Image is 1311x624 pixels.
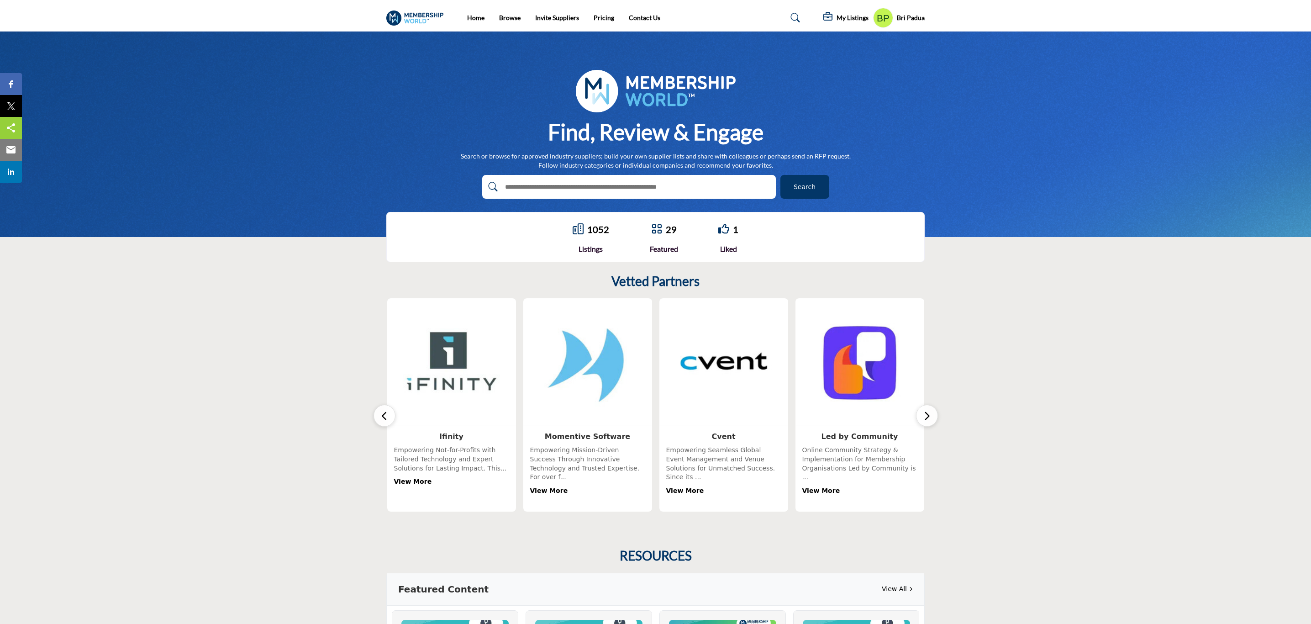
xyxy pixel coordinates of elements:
[587,224,609,235] a: 1052
[576,70,736,112] img: image
[629,14,660,21] a: Contact Us
[718,243,738,254] div: Liked
[594,14,614,21] a: Pricing
[666,305,781,420] img: Cvent
[650,243,678,254] div: Featured
[897,13,925,22] h5: Bri Padua
[611,274,700,289] h2: Vetted Partners
[394,446,509,505] div: Empowering Not-for-Profits with Tailored Technology and Expert Solutions for Lasting Impact. This...
[651,223,662,236] a: Go to Featured
[394,478,432,485] a: View More
[573,243,609,254] div: Listings
[530,446,645,505] div: Empowering Mission-Driven Success Through Innovative Technology and Trusted Expertise. For over f...
[873,8,893,28] button: Show hide supplier dropdown
[802,305,917,420] img: Led by Community
[461,152,851,169] p: Search or browse for approved industry suppliers; build your own supplier lists and share with co...
[530,487,568,494] a: View More
[711,432,735,441] a: Cvent
[545,432,630,441] a: Momentive Software
[398,582,489,596] h3: Featured Content
[535,14,579,21] a: Invite Suppliers
[802,487,840,494] a: View More
[394,305,509,420] img: Ifinity
[823,12,869,23] div: My Listings
[386,11,448,26] img: Site Logo
[530,305,645,420] img: Momentive Software
[794,182,816,192] span: Search
[802,446,917,505] div: Online Community Strategy & Implementation for Membership Organisations Led by Community is ...
[782,11,806,25] a: Search
[718,223,729,234] i: Go to Liked
[780,175,829,199] button: Search
[821,432,898,441] a: Led by Community
[499,14,521,21] a: Browse
[548,118,763,146] h1: Find, Review & Engage
[439,432,463,441] a: Ifinity
[882,584,913,594] a: View All
[620,548,692,564] h2: RESOURCES
[666,446,781,505] div: Empowering Seamless Global Event Management and Venue Solutions for Unmatched Success. Since its ...
[733,224,738,235] a: 1
[467,14,484,21] a: Home
[837,14,869,22] h5: My Listings
[666,487,704,494] a: View More
[666,224,677,235] a: 29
